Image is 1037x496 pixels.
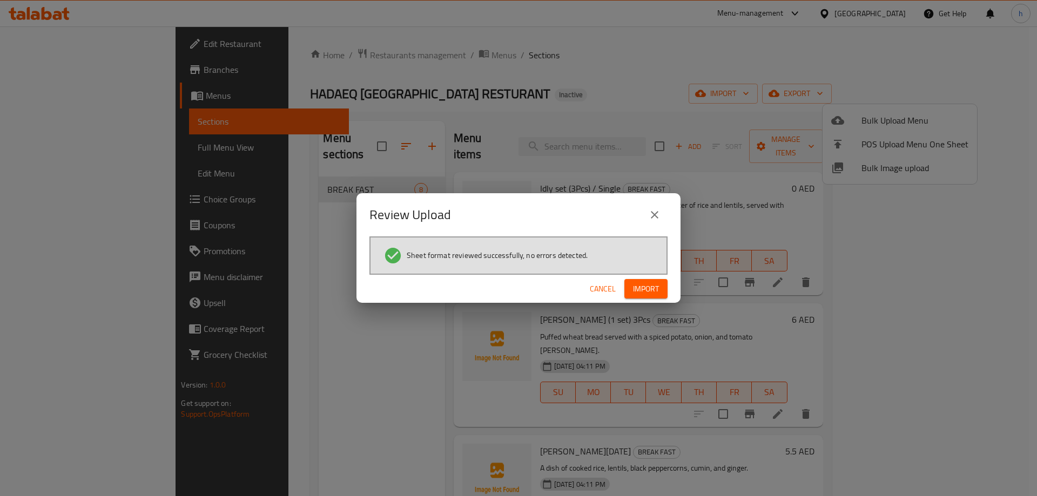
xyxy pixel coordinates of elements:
[642,202,668,228] button: close
[585,279,620,299] button: Cancel
[369,206,451,223] h2: Review Upload
[624,279,668,299] button: Import
[633,282,659,296] span: Import
[590,282,616,296] span: Cancel
[407,250,588,261] span: Sheet format reviewed successfully, no errors detected.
